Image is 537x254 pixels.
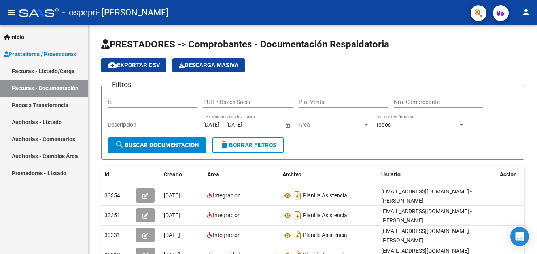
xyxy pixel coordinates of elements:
span: Integración [213,192,241,199]
span: Id [104,171,109,178]
span: 33351 [104,212,120,218]
datatable-header-cell: Archivo [279,166,378,183]
span: [EMAIL_ADDRESS][DOMAIN_NAME] - [PERSON_NAME] [381,228,472,243]
i: Descargar documento [293,209,303,222]
mat-icon: menu [6,8,16,17]
datatable-header-cell: Creado [161,166,204,183]
span: Archivo [282,171,301,178]
button: Exportar CSV [101,58,166,72]
span: Planilla Asistencia [303,193,347,199]
mat-icon: cloud_download [108,60,117,70]
input: Fecha inicio [203,121,219,128]
button: Buscar Documentacion [108,137,206,153]
span: - ospepri [62,4,97,21]
span: [DATE] [164,192,180,199]
span: Planilla Asistencia [303,212,347,219]
span: 33354 [104,192,120,199]
span: Usuario [381,171,401,178]
mat-icon: search [115,140,125,150]
span: Integración [213,212,241,218]
datatable-header-cell: Acción [497,166,536,183]
i: Descargar documento [293,189,303,202]
span: 33331 [104,232,120,238]
mat-icon: person [521,8,531,17]
span: - [PERSON_NAME] [97,4,168,21]
span: Acción [500,171,517,178]
span: [DATE] [164,232,180,238]
app-download-masive: Descarga masiva de comprobantes (adjuntos) [172,58,245,72]
span: – [221,121,225,128]
span: Creado [164,171,182,178]
span: Todos [376,121,391,128]
span: Exportar CSV [108,62,160,69]
span: PRESTADORES -> Comprobantes - Documentación Respaldatoria [101,39,389,50]
mat-icon: delete [219,140,229,150]
button: Borrar Filtros [212,137,284,153]
datatable-header-cell: Id [101,166,133,183]
span: Planilla Asistencia [303,232,347,239]
span: Prestadores / Proveedores [4,50,76,59]
input: Fecha fin [226,121,265,128]
span: [DATE] [164,212,180,218]
span: [EMAIL_ADDRESS][DOMAIN_NAME] - [PERSON_NAME] [381,208,472,224]
button: Open calendar [284,121,292,129]
i: Descargar documento [293,229,303,241]
datatable-header-cell: Usuario [378,166,497,183]
span: Área [299,121,363,128]
span: Integración [213,232,241,238]
span: Descarga Masiva [179,62,238,69]
span: Borrar Filtros [219,142,276,149]
datatable-header-cell: Area [204,166,279,183]
div: Open Intercom Messenger [510,227,529,246]
button: Descarga Masiva [172,58,245,72]
span: Area [207,171,219,178]
h3: Filtros [108,79,135,90]
span: [EMAIL_ADDRESS][DOMAIN_NAME] - [PERSON_NAME] [381,188,472,204]
span: Buscar Documentacion [115,142,199,149]
span: Inicio [4,33,24,42]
